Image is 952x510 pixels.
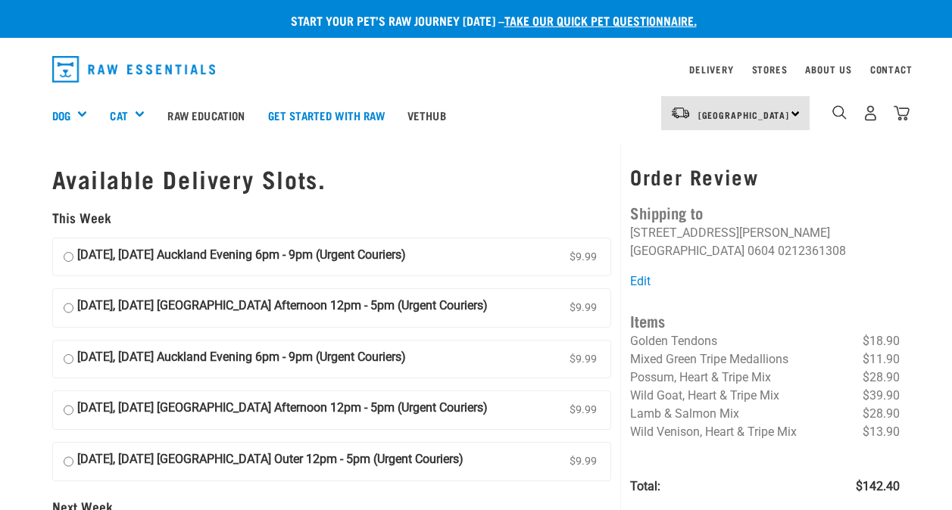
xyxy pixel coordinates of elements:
span: Wild Venison, Heart & Tripe Mix [630,424,797,439]
li: [GEOGRAPHIC_DATA] 0604 [630,244,775,258]
strong: [DATE], [DATE] Auckland Evening 6pm - 9pm (Urgent Couriers) [77,348,406,371]
h4: Items [630,309,900,332]
input: [DATE], [DATE] [GEOGRAPHIC_DATA] Outer 12pm - 5pm (Urgent Couriers) $9.99 [64,450,73,473]
li: 0212361308 [778,244,846,258]
a: Contact [870,67,913,72]
a: Dog [52,107,70,124]
img: Raw Essentials Logo [52,56,216,82]
img: home-icon@2x.png [894,105,910,121]
span: [GEOGRAPHIC_DATA] [698,112,790,117]
a: About Us [805,67,851,72]
img: van-moving.png [670,106,691,120]
img: home-icon-1@2x.png [832,105,847,120]
li: [STREET_ADDRESS][PERSON_NAME] [630,225,830,240]
input: [DATE], [DATE] Auckland Evening 6pm - 9pm (Urgent Couriers) $9.99 [64,348,73,371]
a: Get started with Raw [257,85,396,145]
input: [DATE], [DATE] Auckland Evening 6pm - 9pm (Urgent Couriers) $9.99 [64,246,73,269]
span: $39.90 [863,387,900,405]
span: $18.90 [863,332,900,350]
span: Possum, Heart & Tripe Mix [630,370,771,384]
span: $9.99 [567,450,600,473]
span: Golden Tendons [630,334,717,348]
span: Mixed Green Tripe Medallions [630,352,788,366]
nav: dropdown navigation [40,50,913,89]
span: $9.99 [567,348,600,371]
a: Delivery [689,67,733,72]
span: $28.90 [863,369,900,387]
input: [DATE], [DATE] [GEOGRAPHIC_DATA] Afternoon 12pm - 5pm (Urgent Couriers) $9.99 [64,399,73,421]
h5: This Week [52,210,612,225]
span: $9.99 [567,297,600,319]
strong: [DATE], [DATE] [GEOGRAPHIC_DATA] Outer 12pm - 5pm (Urgent Couriers) [77,450,464,473]
span: $9.99 [567,246,600,269]
a: Raw Education [156,85,256,145]
span: Lamb & Salmon Mix [630,406,739,421]
a: Stores [752,67,788,72]
strong: [DATE], [DATE] [GEOGRAPHIC_DATA] Afternoon 12pm - 5pm (Urgent Couriers) [77,399,488,421]
img: user.png [863,105,879,121]
span: $28.90 [863,405,900,423]
strong: [DATE], [DATE] [GEOGRAPHIC_DATA] Afternoon 12pm - 5pm (Urgent Couriers) [77,297,488,319]
a: take our quick pet questionnaire. [504,17,697,23]
span: $11.90 [863,350,900,369]
strong: [DATE], [DATE] Auckland Evening 6pm - 9pm (Urgent Couriers) [77,246,406,269]
a: Cat [110,107,127,124]
a: Vethub [396,85,457,145]
h3: Order Review [630,165,900,188]
h4: Shipping to [630,201,900,224]
span: $13.90 [863,423,900,441]
input: [DATE], [DATE] [GEOGRAPHIC_DATA] Afternoon 12pm - 5pm (Urgent Couriers) $9.99 [64,297,73,319]
span: Wild Goat, Heart & Tripe Mix [630,388,779,403]
strong: Total: [630,479,660,493]
span: $142.40 [856,477,900,496]
h1: Available Delivery Slots. [52,165,612,192]
a: Edit [630,274,651,288]
span: $9.99 [567,399,600,421]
